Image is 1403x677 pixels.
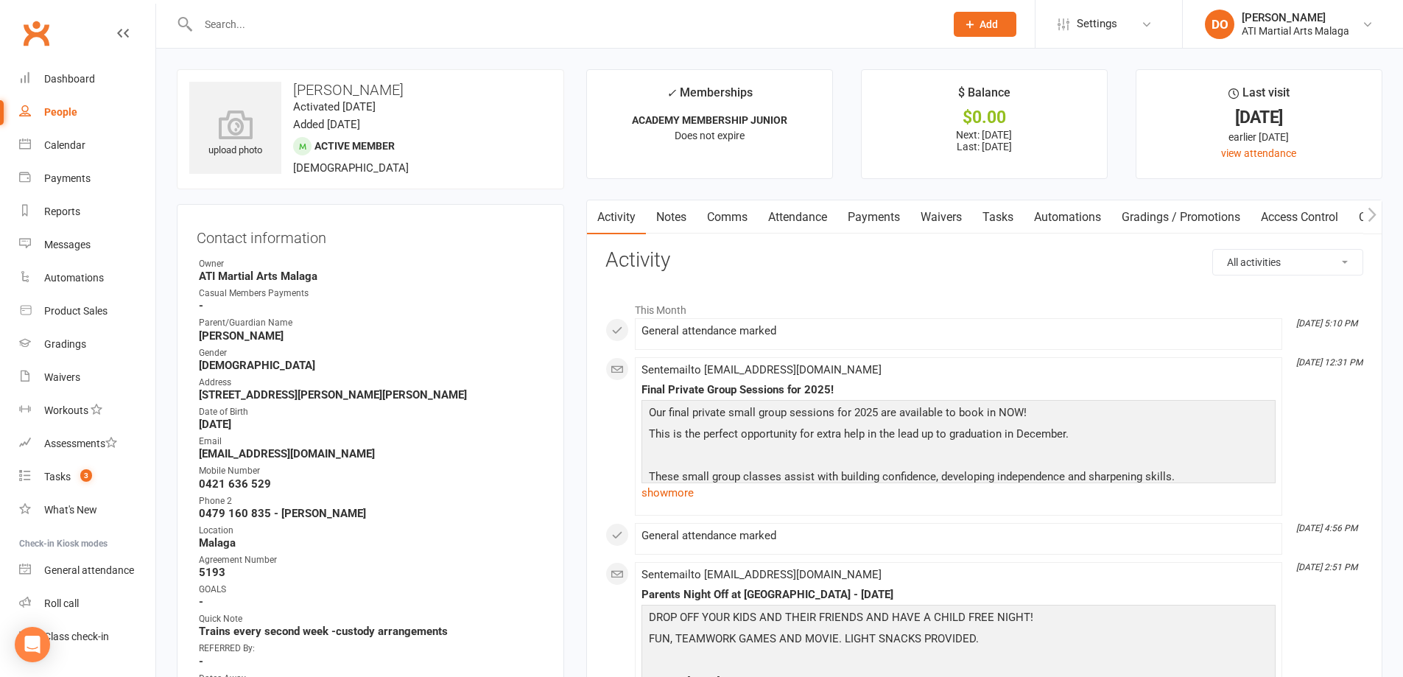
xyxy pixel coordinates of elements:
[1296,318,1357,329] i: [DATE] 5:10 PM
[641,483,1276,503] a: show more
[199,388,544,401] strong: [STREET_ADDRESS][PERSON_NAME][PERSON_NAME]
[194,14,935,35] input: Search...
[641,363,882,376] span: Sent email to [EMAIL_ADDRESS][DOMAIN_NAME]
[667,83,753,111] div: Memberships
[199,435,544,449] div: Email
[293,161,409,175] span: [DEMOGRAPHIC_DATA]
[314,140,395,152] span: Active member
[44,239,91,250] div: Messages
[1296,562,1357,572] i: [DATE] 2:51 PM
[875,110,1094,125] div: $0.00
[19,129,155,162] a: Calendar
[645,404,1272,425] p: Our final private small group sessions for 2025 are available to book in NOW!
[954,12,1016,37] button: Add
[1205,10,1234,39] div: DO
[199,359,544,372] strong: [DEMOGRAPHIC_DATA]
[44,404,88,416] div: Workouts
[293,100,376,113] time: Activated [DATE]
[189,110,281,158] div: upload photo
[1077,7,1117,41] span: Settings
[44,106,77,118] div: People
[1150,110,1368,125] div: [DATE]
[19,587,155,620] a: Roll call
[199,405,544,419] div: Date of Birth
[972,200,1024,234] a: Tasks
[44,139,85,151] div: Calendar
[19,262,155,295] a: Automations
[675,130,745,141] span: Does not expire
[199,612,544,626] div: Quick Note
[19,328,155,361] a: Gradings
[19,361,155,394] a: Waivers
[44,305,108,317] div: Product Sales
[645,630,1272,651] p: FUN, TEAMWORK GAMES AND MOVIE. LIGHT SNACKS PROVIDED.
[199,477,544,491] strong: 0421 636 529
[199,642,544,656] div: REFERRED By:
[19,620,155,653] a: Class kiosk mode
[605,295,1363,318] li: This Month
[199,655,544,668] strong: -
[19,427,155,460] a: Assessments
[1111,200,1251,234] a: Gradings / Promotions
[199,346,544,360] div: Gender
[1242,11,1349,24] div: [PERSON_NAME]
[44,564,134,576] div: General attendance
[646,200,697,234] a: Notes
[645,425,1272,446] p: This is the perfect opportunity for extra help in the lead up to graduation in December.
[44,631,109,642] div: Class check-in
[199,376,544,390] div: Address
[1242,24,1349,38] div: ATI Martial Arts Malaga
[19,554,155,587] a: General attendance kiosk mode
[44,206,80,217] div: Reports
[199,536,544,550] strong: Malaga
[667,86,676,100] i: ✓
[199,524,544,538] div: Location
[632,114,787,126] strong: ACADEMY MEMBERSHIP JUNIOR
[910,200,972,234] a: Waivers
[19,63,155,96] a: Dashboard
[199,507,544,520] strong: 0479 160 835 - [PERSON_NAME]
[19,228,155,262] a: Messages
[199,566,544,579] strong: 5193
[587,200,646,234] a: Activity
[697,200,758,234] a: Comms
[293,118,360,131] time: Added [DATE]
[199,447,544,460] strong: [EMAIL_ADDRESS][DOMAIN_NAME]
[44,438,117,449] div: Assessments
[837,200,910,234] a: Payments
[641,384,1276,396] div: Final Private Group Sessions for 2025!
[197,224,544,246] h3: Contact information
[199,418,544,431] strong: [DATE]
[875,129,1094,152] p: Next: [DATE] Last: [DATE]
[199,299,544,312] strong: -
[1221,147,1296,159] a: view attendance
[958,83,1010,110] div: $ Balance
[44,73,95,85] div: Dashboard
[199,270,544,283] strong: ATI Martial Arts Malaga
[44,504,97,516] div: What's New
[19,460,155,494] a: Tasks 3
[44,272,104,284] div: Automations
[44,471,71,483] div: Tasks
[980,18,998,30] span: Add
[80,469,92,482] span: 3
[641,589,1276,601] div: Parents Night Off at [GEOGRAPHIC_DATA] - [DATE]
[44,338,86,350] div: Gradings
[199,595,544,608] strong: -
[44,597,79,609] div: Roll call
[199,494,544,508] div: Phone 2
[1296,523,1357,533] i: [DATE] 4:56 PM
[1150,129,1368,145] div: earlier [DATE]
[605,249,1363,272] h3: Activity
[758,200,837,234] a: Attendance
[44,172,91,184] div: Payments
[1251,200,1349,234] a: Access Control
[199,464,544,478] div: Mobile Number
[199,583,544,597] div: GOALS
[645,608,1272,630] p: DROP OFF YOUR KIDS AND THEIR FRIENDS AND HAVE A CHILD FREE NIGHT!
[19,195,155,228] a: Reports
[18,15,54,52] a: Clubworx
[44,371,80,383] div: Waivers
[199,287,544,301] div: Casual Members Payments
[19,96,155,129] a: People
